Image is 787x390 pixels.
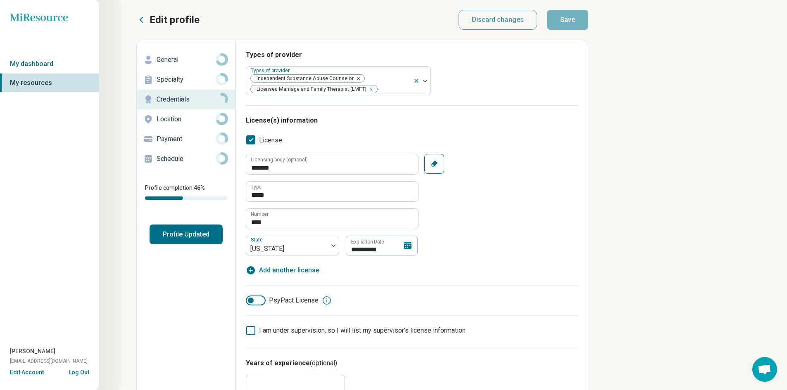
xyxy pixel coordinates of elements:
label: Type [251,184,262,189]
h3: License(s) information [246,116,578,125]
p: Location [157,114,216,124]
label: State [251,237,264,243]
p: Specialty [157,75,216,85]
p: Credentials [157,95,216,104]
a: Schedule [137,149,235,169]
div: Open chat [752,357,777,382]
div: Profile completion [145,196,227,200]
a: General [137,50,235,70]
input: credential.licenses.0.name [246,182,418,201]
label: PsyPact License [246,295,319,305]
span: 46 % [194,184,205,191]
a: Credentials [137,90,235,109]
span: (optional) [310,359,337,367]
label: Number [251,212,269,217]
label: Types of provider [251,68,291,73]
h3: Types of provider [246,50,578,60]
span: [PERSON_NAME] [10,347,55,356]
span: Licensed Marriage and Family Therapist (LMFT) [251,85,369,93]
button: Log Out [69,368,89,375]
button: Profile Updated [150,225,223,244]
a: Payment [137,129,235,149]
span: Add another license [259,265,319,275]
p: General [157,55,216,65]
button: Save [547,10,588,30]
h3: Years of experience [246,358,578,368]
a: Specialty [137,70,235,90]
span: [EMAIL_ADDRESS][DOMAIN_NAME] [10,357,88,365]
button: Edit Account [10,368,44,377]
span: I am under supervision, so I will list my supervisor’s license information [259,326,466,334]
a: Location [137,109,235,129]
span: License [259,135,282,145]
label: Licensing body (optional) [251,157,308,162]
button: Discard changes [459,10,537,30]
button: Add another license [246,265,319,275]
p: Payment [157,134,216,144]
p: Schedule [157,154,216,164]
div: Profile completion: [137,179,235,205]
p: Edit profile [150,13,200,26]
button: Edit profile [136,13,200,26]
span: Independent Substance Abuse Counselor [251,75,356,83]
